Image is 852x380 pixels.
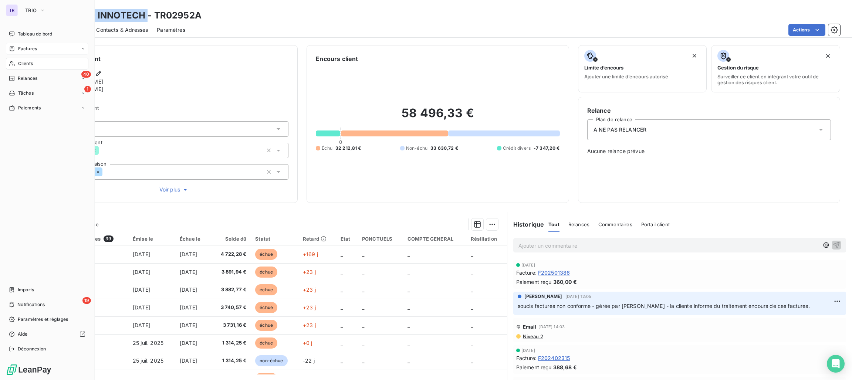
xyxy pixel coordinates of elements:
[82,297,91,304] span: 19
[255,302,277,313] span: échue
[25,7,37,13] span: TRIO
[180,322,197,328] span: [DATE]
[6,328,88,340] a: Aide
[341,322,343,328] span: _
[303,340,312,346] span: +0 j
[180,340,197,346] span: [DATE]
[133,322,150,328] span: [DATE]
[408,236,462,242] div: COMPTE GENERAL
[255,355,287,366] span: non-échue
[255,236,294,242] div: Statut
[180,304,197,311] span: [DATE]
[18,105,41,111] span: Paiements
[406,145,427,152] span: Non-échu
[84,86,91,92] span: 1
[516,363,552,371] span: Paiement reçu
[471,269,473,275] span: _
[133,340,163,346] span: 25 juil. 2025
[303,251,318,257] span: +169 j
[133,251,150,257] span: [DATE]
[180,357,197,364] span: [DATE]
[471,304,473,311] span: _
[516,354,537,362] span: Facture :
[18,60,33,67] span: Clients
[471,340,473,346] span: _
[157,26,185,34] span: Paramètres
[303,286,316,293] span: +23 j
[180,251,197,257] span: [DATE]
[60,105,288,115] span: Propriétés Client
[303,236,332,242] div: Retard
[523,324,537,330] span: Email
[303,322,316,328] span: +23 j
[711,45,840,92] button: Gestion du risqueSurveiller ce client en intégrant votre outil de gestion des risques client.
[362,304,364,311] span: _
[133,286,150,293] span: [DATE]
[408,251,410,257] span: _
[335,145,361,152] span: 32 212,81 €
[408,357,410,364] span: _
[341,340,343,346] span: _
[516,278,552,286] span: Paiement reçu
[255,320,277,331] span: échue
[18,346,46,352] span: Déconnexion
[471,236,502,242] div: Résiliation
[159,186,189,193] span: Voir plus
[18,90,34,96] span: Tâches
[507,220,544,229] h6: Historique
[322,145,332,152] span: Échu
[255,249,277,260] span: échue
[18,45,37,52] span: Factures
[17,301,45,308] span: Notifications
[553,363,577,371] span: 388,68 €
[578,45,707,92] button: Limite d’encoursAjouter une limite d’encours autorisé
[18,31,52,37] span: Tableau de bord
[538,325,565,329] span: [DATE] 14:03
[408,269,410,275] span: _
[568,221,589,227] span: Relances
[214,251,247,258] span: 4 722,28 €
[214,322,247,329] span: 3 731,16 €
[587,106,831,115] h6: Relance
[45,54,288,63] h6: Informations client
[180,236,205,242] div: Échue le
[516,269,537,276] span: Facture :
[65,9,202,22] h3: FACEO INNOTECH - TR02952A
[587,147,831,155] span: Aucune relance prévue
[518,303,810,309] span: soucis factures non conforme - gérée par [PERSON_NAME] - la cliente informe du traitement encours...
[133,236,171,242] div: Émise le
[521,348,535,353] span: [DATE]
[303,304,316,311] span: +23 j
[214,339,247,347] span: 1 314,25 €
[524,293,562,300] span: [PERSON_NAME]
[584,65,623,71] span: Limite d’encours
[6,4,18,16] div: TR
[341,251,343,257] span: _
[430,145,458,152] span: 33 630,72 €
[362,236,399,242] div: PONCTUELS
[303,269,316,275] span: +23 j
[18,316,68,323] span: Paramètres et réglages
[538,354,570,362] span: F202402315
[362,251,364,257] span: _
[81,71,91,78] span: 40
[548,221,559,227] span: Tout
[99,147,105,154] input: Ajouter une valeur
[408,322,410,328] span: _
[341,357,343,364] span: _
[362,269,364,275] span: _
[584,74,668,79] span: Ajouter une limite d’encours autorisé
[827,355,845,373] div: Open Intercom Messenger
[408,340,410,346] span: _
[565,294,592,299] span: [DATE] 12:05
[214,357,247,364] span: 1 314,25 €
[521,263,535,267] span: [DATE]
[180,269,197,275] span: [DATE]
[362,357,364,364] span: _
[214,286,247,294] span: 3 882,77 €
[96,26,148,34] span: Contacts & Adresses
[133,304,150,311] span: [DATE]
[316,54,358,63] h6: Encours client
[255,267,277,278] span: échue
[341,236,354,242] div: Etat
